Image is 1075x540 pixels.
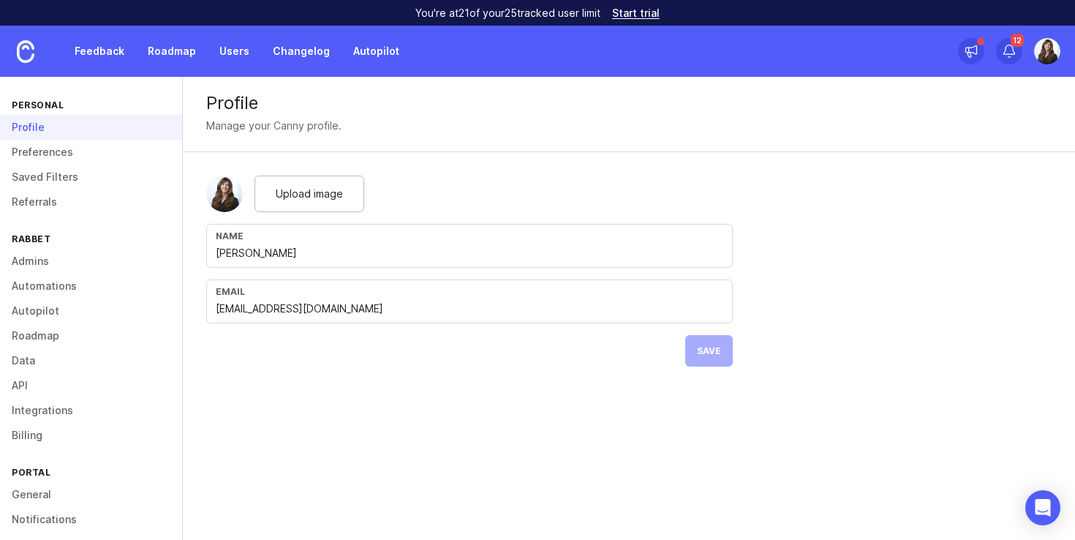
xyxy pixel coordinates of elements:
div: Email [216,286,723,297]
img: Canny Home [17,40,34,63]
a: Users [211,38,258,64]
img: Candace Davis [206,176,243,212]
a: Roadmap [139,38,205,64]
div: Profile [206,94,1052,112]
a: Feedback [66,38,133,64]
div: Manage your Canny profile. [206,118,342,134]
div: Name [216,230,723,241]
img: Candace Davis [1034,38,1060,64]
a: Start trial [612,8,660,18]
a: Changelog [264,38,339,64]
a: Autopilot [344,38,408,64]
p: You're at 21 of your 25 tracked user limit [415,6,600,20]
span: 12 [1011,34,1024,47]
div: Open Intercom Messenger [1025,490,1060,525]
span: Upload image [276,186,343,202]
